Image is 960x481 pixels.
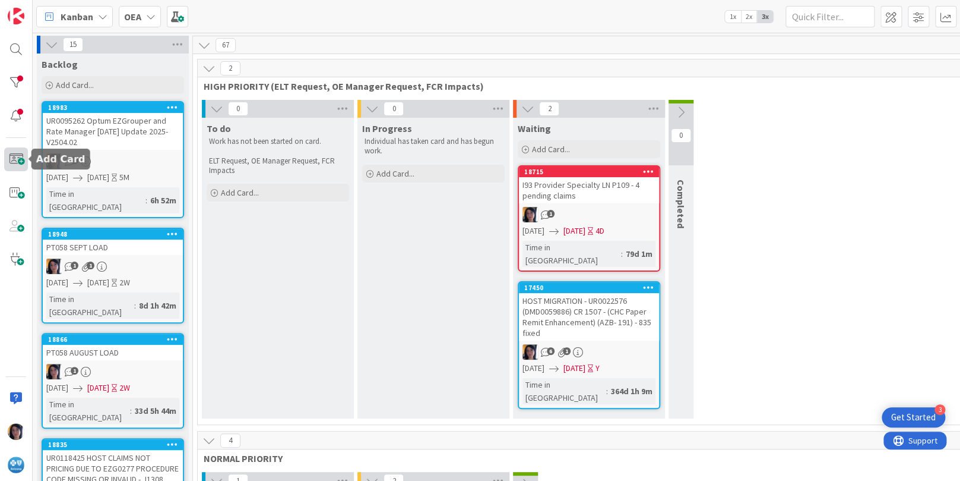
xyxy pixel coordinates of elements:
span: Backlog [42,58,78,70]
span: 67 [216,38,236,52]
span: Completed [675,180,687,228]
div: Time in [GEOGRAPHIC_DATA] [522,241,621,267]
div: 17450 [524,284,659,292]
span: Add Card... [376,168,414,179]
div: Open Get Started checklist, remaining modules: 3 [882,407,945,427]
div: Y [595,362,600,375]
div: 18866 [43,334,183,345]
div: 2W [119,276,130,289]
div: 18948PT058 SEPT LOAD [43,229,183,255]
span: [DATE] [46,382,68,394]
span: [DATE] [522,225,544,237]
div: Time in [GEOGRAPHIC_DATA] [46,293,134,319]
span: 0 [671,128,691,143]
span: 1 [87,262,94,269]
div: PT058 AUGUST LOAD [43,345,183,360]
a: 18983UR0095262 Optum EZGrouper and Rate Manager [DATE] Update 2025- V2504.02TC[DATE][DATE]5MTime ... [42,101,184,218]
div: 18715 [524,168,659,176]
div: UR0095262 Optum EZGrouper and Rate Manager [DATE] Update 2025- V2504.02 [43,113,183,150]
span: 1 [547,210,555,218]
div: 364d 1h 9m [608,385,655,398]
span: 15 [63,37,83,52]
div: TC [519,344,659,360]
span: : [134,299,136,312]
p: Individual has taken card and has begun work. [365,137,502,156]
div: 79d 1m [623,247,655,260]
p: ELT Request, OE Manager Request, FCR Impacts [209,156,347,176]
div: 18948 [43,229,183,240]
span: [DATE] [87,382,109,394]
p: Work has not been started on card. [209,137,347,146]
div: PT058 SEPT LOAD [43,240,183,255]
span: [DATE] [87,276,109,289]
span: To do [207,122,231,134]
span: Add Card... [56,80,94,90]
span: [DATE] [46,171,68,184]
h5: Add Card [36,153,85,165]
div: Time in [GEOGRAPHIC_DATA] [46,187,145,213]
span: : [130,404,132,417]
span: 0 [228,102,248,116]
span: 1x [725,11,741,23]
img: TC [46,259,62,274]
div: 2W [119,382,130,394]
span: In Progress [362,122,412,134]
a: 18866PT058 AUGUST LOADTC[DATE][DATE]2WTime in [GEOGRAPHIC_DATA]:33d 5h 44m [42,333,184,429]
span: [DATE] [87,171,109,184]
span: 0 [384,102,404,116]
span: 2 [220,61,240,76]
a: 18948PT058 SEPT LOADTC[DATE][DATE]2WTime in [GEOGRAPHIC_DATA]:8d 1h 42m [42,228,184,323]
div: Get Started [891,411,936,423]
div: TC [43,259,183,274]
div: 18983UR0095262 Optum EZGrouper and Rate Manager [DATE] Update 2025- V2504.02 [43,102,183,150]
span: Support [25,2,54,16]
span: 6 [547,347,555,355]
div: 18948 [48,230,183,238]
span: 2 [539,102,559,116]
span: [DATE] [563,362,585,375]
span: 1 [71,262,78,269]
img: Visit kanbanzone.com [8,8,24,24]
div: 18866 [48,335,183,344]
div: 18715 [519,166,659,177]
div: 6h 52m [147,194,179,207]
div: 17450HOST MIGRATION - UR0022576 (DMD0059886) CR 1507 - (CHC Paper Remit Enhancement) (AZB- 191) -... [519,282,659,341]
span: 1 [71,367,78,375]
span: 2x [741,11,757,23]
span: : [621,247,623,260]
span: 4 [220,433,240,448]
div: 18983 [48,103,183,112]
div: 18835 [48,441,183,449]
span: : [606,385,608,398]
span: 1 [563,347,571,355]
div: 18983 [43,102,183,113]
img: TC [46,364,62,379]
span: Add Card... [221,187,259,198]
img: TC [522,207,538,222]
img: avatar [8,457,24,473]
div: 3 [934,404,945,415]
a: 18715I93 Provider Specialty LN P109 - 4 pending claimsTC[DATE][DATE]4DTime in [GEOGRAPHIC_DATA]:7... [518,165,660,272]
div: 33d 5h 44m [132,404,179,417]
img: TC [522,344,538,360]
span: [DATE] [46,276,68,289]
div: I93 Provider Specialty LN P109 - 4 pending claims [519,177,659,203]
input: Quick Filter... [785,6,875,27]
span: Add Card... [532,144,570,155]
div: TC [43,364,183,379]
span: Kanban [61,10,93,24]
a: 17450HOST MIGRATION - UR0022576 (DMD0059886) CR 1507 - (CHC Paper Remit Enhancement) (AZB- 191) -... [518,281,660,409]
b: OEA [124,11,141,23]
span: : [145,194,147,207]
span: [DATE] [522,362,544,375]
div: TC [519,207,659,222]
div: 8d 1h 42m [136,299,179,312]
div: HOST MIGRATION - UR0022576 (DMD0059886) CR 1507 - (CHC Paper Remit Enhancement) (AZB- 191) - 835 ... [519,293,659,341]
div: 17450 [519,282,659,293]
div: Time in [GEOGRAPHIC_DATA] [46,398,130,424]
div: 18866PT058 AUGUST LOAD [43,334,183,360]
div: 5M [119,171,129,184]
span: 3x [757,11,773,23]
div: 4D [595,225,604,237]
div: 18715I93 Provider Specialty LN P109 - 4 pending claims [519,166,659,203]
